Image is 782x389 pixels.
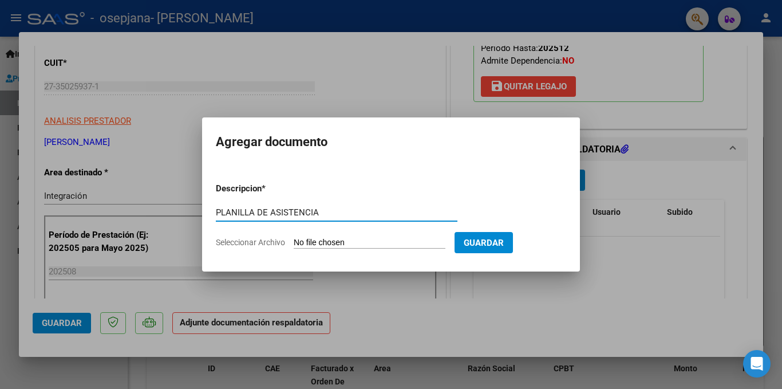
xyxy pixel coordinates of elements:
span: Seleccionar Archivo [216,238,285,247]
button: Guardar [455,232,513,253]
p: Descripcion [216,182,321,195]
h2: Agregar documento [216,131,566,153]
div: Open Intercom Messenger [743,350,771,378]
span: Guardar [464,238,504,248]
